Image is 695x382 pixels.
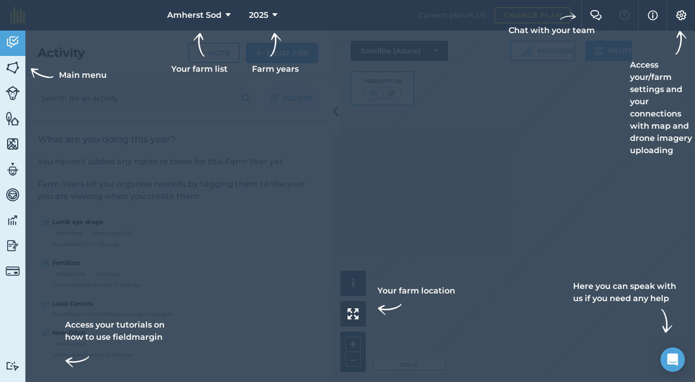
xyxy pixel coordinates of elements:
button: Your farm location [340,301,366,327]
div: Access your/farm settings and your connections with map and drone imagery uploading [630,31,695,157]
img: Two speech bubbles overlapping with the left bubble in the forefront [590,10,602,20]
div: Your farm location [377,285,455,321]
span: 2025 [249,9,268,21]
img: svg+xml;base64,PD94bWwgdmVyc2lvbj0iMS4wIiBlbmNvZGluZz0idXRmLTgiPz4KPCEtLSBHZW5lcmF0b3I6IEFkb2JlIE... [6,213,20,228]
img: svg+xml;base64,PHN2ZyB4bWxucz0iaHR0cDovL3d3dy53My5vcmcvMjAwMC9zdmciIHdpZHRoPSI1NiIgaGVpZ2h0PSI2MC... [6,136,20,152]
div: Farm years [247,33,304,75]
div: Here you can speak with us if you need any help [573,280,679,333]
div: Main menu [28,63,107,87]
img: svg+xml;base64,PD94bWwgdmVyc2lvbj0iMS4wIiBlbmNvZGluZz0idXRmLTgiPz4KPCEtLSBHZW5lcmF0b3I6IEFkb2JlIE... [6,187,20,202]
img: A cog icon [675,10,687,20]
img: svg+xml;base64,PD94bWwgdmVyc2lvbj0iMS4wIiBlbmNvZGluZz0idXRmLTgiPz4KPCEtLSBHZW5lcmF0b3I6IEFkb2JlIE... [6,86,20,100]
div: Open Intercom Messenger [660,347,685,372]
span: Amherst Sod [167,9,222,21]
img: Four arrows, one pointing top left, one top right, one bottom right and the last bottom left [347,308,359,319]
div: Your farm list [171,33,228,75]
img: svg+xml;base64,PD94bWwgdmVyc2lvbj0iMS4wIiBlbmNvZGluZz0idXRmLTgiPz4KPCEtLSBHZW5lcmF0b3I6IEFkb2JlIE... [6,264,20,278]
img: svg+xml;base64,PHN2ZyB4bWxucz0iaHR0cDovL3d3dy53My5vcmcvMjAwMC9zdmciIHdpZHRoPSIxNyIgaGVpZ2h0PSIxNy... [648,9,658,21]
img: svg+xml;base64,PD94bWwgdmVyc2lvbj0iMS4wIiBlbmNvZGluZz0idXRmLTgiPz4KPCEtLSBHZW5lcmF0b3I6IEFkb2JlIE... [6,361,20,371]
img: svg+xml;base64,PD94bWwgdmVyc2lvbj0iMS4wIiBlbmNvZGluZz0idXRmLTgiPz4KPCEtLSBHZW5lcmF0b3I6IEFkb2JlIE... [6,35,20,50]
img: svg+xml;base64,PHN2ZyB4bWxucz0iaHR0cDovL3d3dy53My5vcmcvMjAwMC9zdmciIHdpZHRoPSI1NiIgaGVpZ2h0PSI2MC... [6,111,20,126]
img: svg+xml;base64,PD94bWwgdmVyc2lvbj0iMS4wIiBlbmNvZGluZz0idXRmLTgiPz4KPCEtLSBHZW5lcmF0b3I6IEFkb2JlIE... [6,162,20,177]
img: svg+xml;base64,PD94bWwgdmVyc2lvbj0iMS4wIiBlbmNvZGluZz0idXRmLTgiPz4KPCEtLSBHZW5lcmF0b3I6IEFkb2JlIE... [6,238,20,253]
div: Chat with your team [509,8,595,37]
img: svg+xml;base64,PHN2ZyB4bWxucz0iaHR0cDovL3d3dy53My5vcmcvMjAwMC9zdmciIHdpZHRoPSI1NiIgaGVpZ2h0PSI2MC... [6,60,20,75]
div: Access your tutorials on how to use fieldmargin [65,319,171,374]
